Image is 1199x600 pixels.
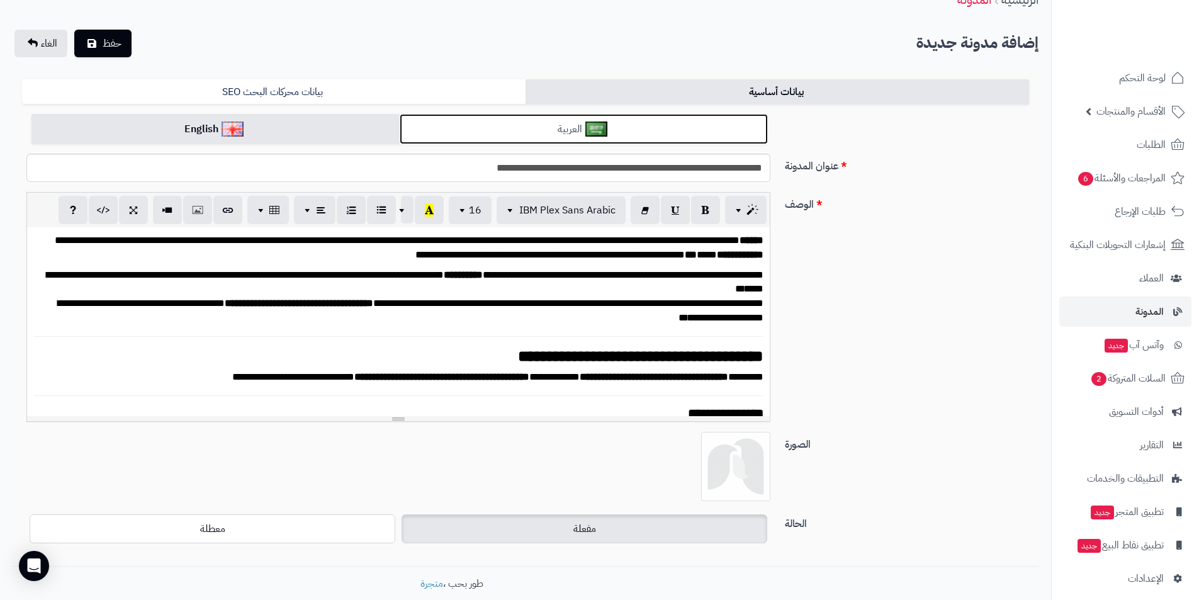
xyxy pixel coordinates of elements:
span: الغاء [41,36,57,51]
a: English [31,114,400,145]
span: التقارير [1140,436,1164,454]
button: IBM Plex Sans Arabic [497,196,626,224]
a: طلبات الإرجاع [1059,196,1191,227]
span: لوحة التحكم [1119,69,1166,87]
a: متجرة [420,576,443,591]
a: المدونة [1059,297,1191,327]
span: العملاء [1139,269,1164,287]
span: 6 [1078,171,1094,186]
span: تطبيق نقاط البيع [1076,536,1164,554]
span: السلات المتروكة [1090,370,1166,387]
label: الحالة [780,511,1034,531]
span: جديد [1078,539,1101,553]
span: الإعدادات [1128,570,1164,587]
span: تطبيق المتجر [1089,503,1164,521]
a: الغاء [14,30,67,57]
span: مفعلة [573,521,596,536]
span: جديد [1105,339,1128,353]
a: المراجعات والأسئلة6 [1059,163,1191,193]
a: أدوات التسويق [1059,397,1191,427]
span: 16 [469,203,481,218]
label: الوصف [780,192,1034,212]
a: العملاء [1059,263,1191,293]
a: بيانات أساسية [526,79,1029,105]
a: العربية [400,114,768,145]
span: الأقسام والمنتجات [1096,103,1166,120]
button: 16 [449,196,492,224]
a: إشعارات التحويلات البنكية [1059,230,1191,260]
span: 2 [1091,371,1107,387]
span: المدونة [1135,303,1164,320]
a: بيانات محركات البحث SEO [22,79,526,105]
a: لوحة التحكم [1059,63,1191,93]
span: حفظ [103,36,121,51]
span: إشعارات التحويلات البنكية [1070,236,1166,254]
span: IBM Plex Sans Arabic [519,203,616,218]
a: التطبيقات والخدمات [1059,463,1191,494]
span: جديد [1091,506,1114,519]
a: وآتس آبجديد [1059,330,1191,360]
span: المراجعات والأسئلة [1077,169,1166,187]
img: logo-2.png [1113,9,1187,36]
span: التطبيقات والخدمات [1087,470,1164,487]
a: تطبيق نقاط البيعجديد [1059,530,1191,560]
img: English [222,122,244,137]
a: الإعدادات [1059,563,1191,594]
span: أدوات التسويق [1109,403,1164,421]
h2: إضافة مدونة جديدة [916,30,1039,56]
a: التقارير [1059,430,1191,460]
label: الصورة [780,432,1034,452]
label: عنوان المدونة [780,154,1034,174]
img: العربية [585,122,607,137]
span: وآتس آب [1103,336,1164,354]
a: الطلبات [1059,130,1191,160]
span: الطلبات [1137,136,1166,154]
span: طلبات الإرجاع [1115,203,1166,220]
span: معطلة [200,521,225,536]
a: السلات المتروكة2 [1059,363,1191,393]
div: Open Intercom Messenger [19,551,49,581]
button: حفظ [74,30,132,57]
a: تطبيق المتجرجديد [1059,497,1191,527]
